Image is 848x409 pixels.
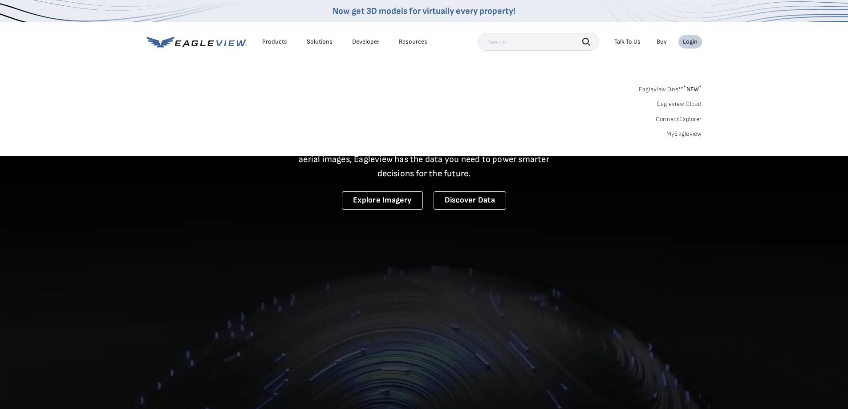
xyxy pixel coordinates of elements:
[478,33,599,51] input: Search
[352,38,379,46] a: Developer
[399,38,427,46] div: Resources
[657,38,667,46] a: Buy
[683,85,702,93] span: NEW
[333,6,515,16] a: Now get 3D models for virtually every property!
[666,130,702,138] a: MyEagleview
[639,83,702,93] a: Eagleview One™*NEW*
[657,100,702,108] a: Eagleview Cloud
[307,38,333,46] div: Solutions
[262,38,287,46] div: Products
[342,191,423,210] a: Explore Imagery
[656,115,702,123] a: ConnectExplorer
[614,38,641,46] div: Talk To Us
[683,38,698,46] div: Login
[288,138,560,181] p: A new era starts here. Built on more than 3.5 billion high-resolution aerial images, Eagleview ha...
[434,191,506,210] a: Discover Data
